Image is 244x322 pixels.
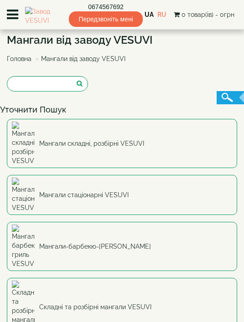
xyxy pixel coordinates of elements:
[7,222,237,271] a: Мангали-барбекю-гриль VESUVI Мангали-барбекю-[PERSON_NAME]
[157,11,166,18] a: RU
[171,10,237,20] button: 0 товар(ів) - 0грн
[25,7,67,23] img: Завод VESUVI
[182,11,234,18] span: 0 товар(ів) - 0грн
[12,122,35,165] img: Мангали складні, розбірні VESUVI
[7,119,237,168] a: Мангали складні, розбірні VESUVI Мангали складні, розбірні VESUVI
[7,55,31,62] a: Головна
[7,175,237,215] a: Мангали стаціонарні VESUVI Мангали стаціонарні VESUVI
[69,11,142,27] span: Передзвоніть мені
[12,178,35,212] img: Мангали стаціонарні VESUVI
[33,54,125,63] li: Мангали від заводу VESUVI
[12,225,35,268] img: Мангали-барбекю-гриль VESUVI
[145,11,154,18] a: UA
[7,34,237,46] h1: Мангали від заводу VESUVI
[69,2,142,11] a: 0674567692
